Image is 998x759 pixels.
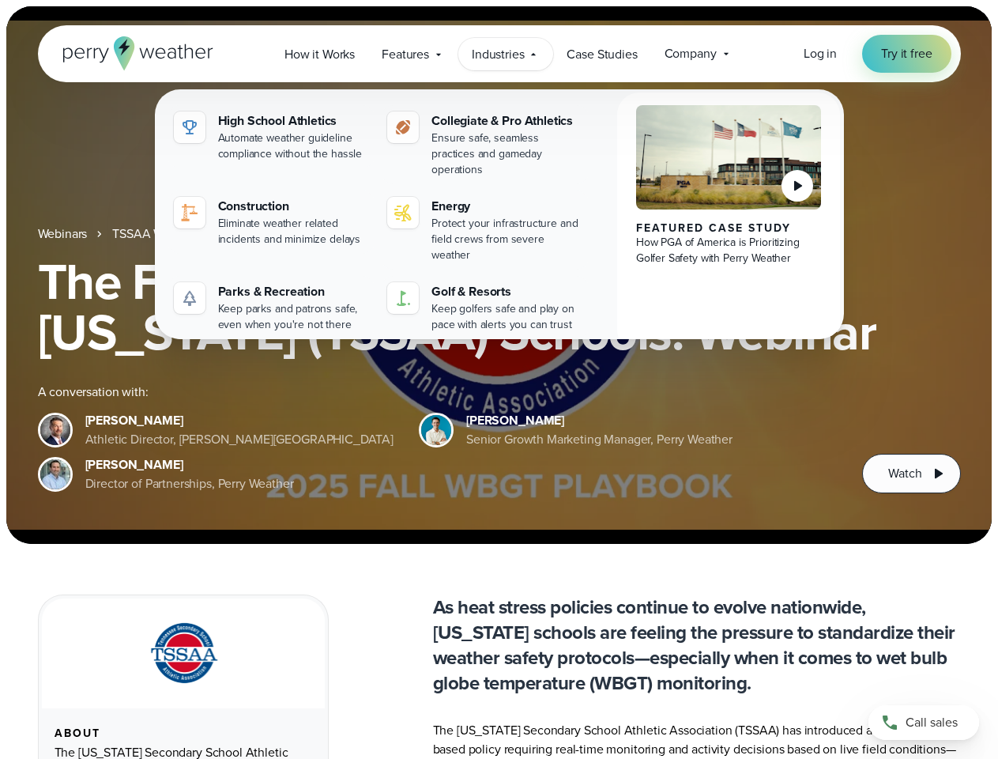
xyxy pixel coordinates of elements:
span: Watch [888,464,921,483]
a: Webinars [38,225,88,244]
div: Energy [431,197,582,216]
span: How it Works [284,45,355,64]
img: golf-iconV2.svg [394,289,412,308]
span: Industries [472,45,524,64]
nav: Breadcrumb [38,225,961,244]
a: Golf & Resorts Keep golfers safe and play on pace with alerts you can trust [381,276,589,339]
img: energy-icon@2x-1.svg [394,203,412,222]
h1: The Fall WBGT Playbook for [US_STATE] (TSSAA) Schools: Webinar [38,256,961,357]
div: Keep golfers safe and play on pace with alerts you can trust [431,301,582,333]
a: Parks & Recreation Keep parks and patrons safe, even when you're not there [168,276,375,339]
img: construction perry weather [180,203,199,222]
img: TSSAA-Tennessee-Secondary-School-Athletic-Association.svg [130,617,236,689]
a: High School Athletics Automate weather guideline compliance without the hassle [168,105,375,168]
a: Energy Protect your infrastructure and field crews from severe weather [381,191,589,270]
a: Try it free [862,35,951,73]
span: Company [665,44,717,63]
div: Director of Partnerships, Perry Weather [85,474,294,493]
a: Case Studies [553,38,650,70]
div: Ensure safe, seamless practices and gameday operations [431,130,582,178]
span: Log in [804,44,837,62]
span: Call sales [906,713,958,732]
button: Watch [862,454,960,493]
img: PGA of America, Frisco Campus [636,105,822,210]
div: Parks & Recreation [218,282,369,301]
div: High School Athletics [218,111,369,130]
div: [PERSON_NAME] [85,455,294,474]
div: Keep parks and patrons safe, even when you're not there [218,301,369,333]
a: Log in [804,44,837,63]
img: highschool-icon.svg [180,118,199,137]
a: PGA of America, Frisco Campus Featured Case Study How PGA of America is Prioritizing Golfer Safet... [617,93,841,352]
div: About [55,727,312,740]
div: How PGA of America is Prioritizing Golfer Safety with Perry Weather [636,235,822,266]
a: construction perry weather Construction Eliminate weather related incidents and minimize delays [168,191,375,254]
img: parks-icon-grey.svg [180,289,199,308]
div: [PERSON_NAME] [85,411,394,430]
div: Construction [218,197,369,216]
p: As heat stress policies continue to evolve nationwide, [US_STATE] schools are feeling the pressur... [433,595,961,696]
div: Automate weather guideline compliance without the hassle [218,130,369,162]
a: How it Works [271,38,368,70]
span: Case Studies [567,45,637,64]
a: Collegiate & Pro Athletics Ensure safe, seamless practices and gameday operations [381,105,589,184]
div: [PERSON_NAME] [466,411,732,430]
div: Golf & Resorts [431,282,582,301]
span: Features [382,45,429,64]
img: proathletics-icon@2x-1.svg [394,118,412,137]
a: Call sales [868,705,979,740]
div: Featured Case Study [636,222,822,235]
a: TSSAA WBGT Fall Playbook [112,225,262,244]
div: Senior Growth Marketing Manager, Perry Weather [466,430,732,449]
div: Protect your infrastructure and field crews from severe weather [431,216,582,263]
div: A conversation with: [38,383,838,402]
div: Athletic Director, [PERSON_NAME][GEOGRAPHIC_DATA] [85,430,394,449]
div: Collegiate & Pro Athletics [431,111,582,130]
img: Brian Wyatt [40,415,70,445]
span: Try it free [881,44,932,63]
div: Eliminate weather related incidents and minimize delays [218,216,369,247]
img: Jeff Wood [40,459,70,489]
img: Spencer Patton, Perry Weather [421,415,451,445]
